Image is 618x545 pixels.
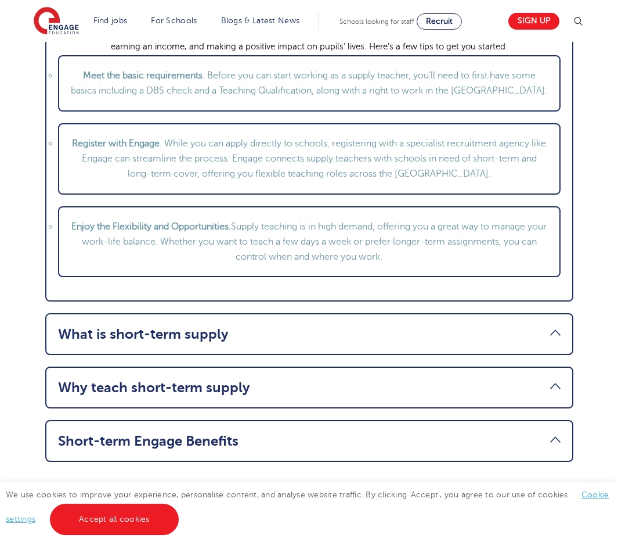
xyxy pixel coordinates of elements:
[58,206,561,278] li: Supply teaching is in high demand, offering you a great way to manage your work-life balance. Whe...
[508,13,559,30] a: Sign up
[34,7,79,36] img: Engage Education
[417,13,462,30] a: Recruit
[58,123,561,195] li: . While you can apply directly to schools, registering with a specialist recruitment agency like ...
[151,16,197,25] a: For Schools
[339,17,414,26] span: Schools looking for staff
[221,16,300,25] a: Blogs & Latest News
[72,138,160,149] strong: Register with Engage
[426,17,453,26] span: Recruit
[58,326,561,342] a: What is short-term supply
[83,70,203,81] strong: Meet the basic requirements
[50,504,179,535] a: Accept all cookies
[93,16,128,25] a: Find jobs
[71,221,231,232] strong: Enjoy the Flexibility and Opportunities.
[58,55,561,112] li: . Before you can start working as a supply teacher, you’ll need to first have some basics includi...
[6,490,609,524] span: We use cookies to improve your experience, personalise content, and analyse website traffic. By c...
[58,379,561,396] a: Why teach short-term supply
[58,433,561,449] a: Short-term Engage Benefits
